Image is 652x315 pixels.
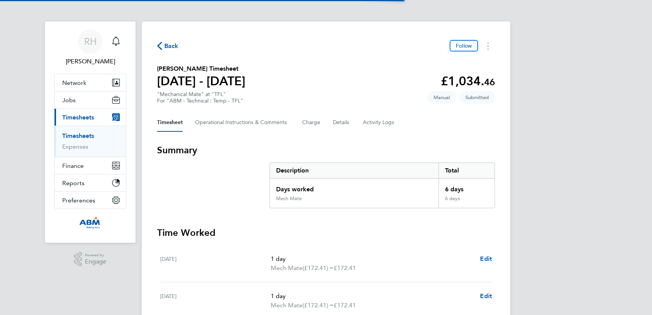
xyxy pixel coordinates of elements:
[62,79,86,86] span: Network
[334,264,356,272] span: £172.41
[62,132,94,139] a: Timesheets
[333,113,351,132] button: Details
[74,252,107,267] a: Powered byEngage
[276,196,302,202] div: Mech Mate
[85,252,106,259] span: Powered by
[54,29,126,66] a: RH[PERSON_NAME]
[271,254,474,264] p: 1 day
[85,259,106,265] span: Engage
[480,292,492,300] span: Edit
[54,217,126,229] a: Go to home page
[427,91,456,104] span: This timesheet was manually created.
[160,292,271,310] div: [DATE]
[62,143,88,150] a: Expenses
[55,109,126,126] button: Timesheets
[270,179,439,196] div: Days worked
[79,217,101,229] img: abm-technical-logo-retina.png
[271,292,474,301] p: 1 day
[480,292,492,301] a: Edit
[441,74,495,88] app-decimal: £1,034.
[303,264,334,272] span: (£172.41) =
[62,197,95,204] span: Preferences
[160,254,271,273] div: [DATE]
[334,302,356,309] span: £172.41
[439,163,495,178] div: Total
[84,36,97,46] span: RH
[55,74,126,91] button: Network
[157,144,495,156] h3: Summary
[55,174,126,191] button: Reports
[450,40,478,51] button: Follow
[45,22,136,243] nav: Main navigation
[303,302,334,309] span: (£172.41) =
[55,126,126,157] div: Timesheets
[271,264,303,273] span: Mech Mate
[195,113,290,132] button: Operational Instructions & Comments
[302,113,321,132] button: Charge
[55,91,126,108] button: Jobs
[157,73,245,89] h1: [DATE] - [DATE]
[363,113,395,132] button: Activity Logs
[62,162,84,169] span: Finance
[271,301,303,310] span: Mech Mate
[164,41,179,51] span: Back
[62,114,94,121] span: Timesheets
[62,96,76,104] span: Jobs
[270,162,495,208] div: Summary
[157,113,183,132] button: Timesheet
[157,227,495,239] h3: Time Worked
[157,41,179,51] button: Back
[55,157,126,174] button: Finance
[54,57,126,66] span: Rea Hill
[459,91,495,104] span: This timesheet is Submitted.
[456,42,472,49] span: Follow
[157,64,245,73] h2: [PERSON_NAME] Timesheet
[439,179,495,196] div: 6 days
[270,163,439,178] div: Description
[480,254,492,264] a: Edit
[480,255,492,262] span: Edit
[484,76,495,88] span: 46
[55,192,126,209] button: Preferences
[481,40,495,52] button: Timesheets Menu
[157,98,243,104] div: For "ABM - Technical : Temp - TFL"
[157,91,243,104] div: "Mechanical Mate" at "TFL"
[439,196,495,208] div: 6 days
[62,179,84,187] span: Reports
